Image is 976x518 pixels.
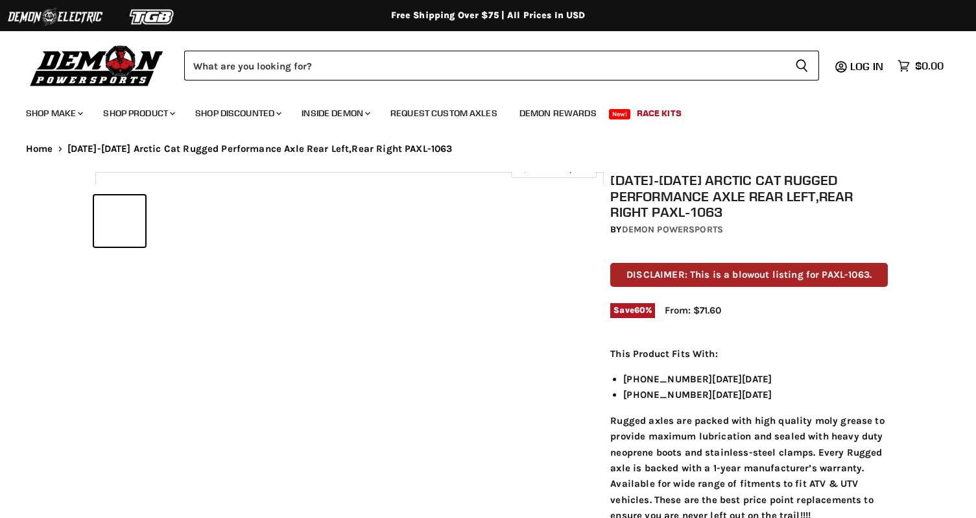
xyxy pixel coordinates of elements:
[94,195,145,247] button: 2005-2005 Arctic Cat Rugged Performance Axle Rear Left,Rear Right PAXL-1063 thumbnail
[622,224,723,235] a: Demon Powersports
[381,100,507,127] a: Request Custom Axles
[665,304,721,316] span: From: $71.60
[93,100,183,127] a: Shop Product
[292,100,378,127] a: Inside Demon
[610,223,888,237] div: by
[610,263,888,287] p: DISCLAIMER: This is a blowout listing for PAXL-1063.
[609,109,631,119] span: New!
[844,60,891,72] a: Log in
[915,60,944,72] span: $0.00
[785,51,819,80] button: Search
[627,100,691,127] a: Race Kits
[26,143,53,154] a: Home
[184,51,819,80] form: Product
[67,143,453,154] span: [DATE]-[DATE] Arctic Cat Rugged Performance Axle Rear Left,Rear Right PAXL-1063
[184,51,785,80] input: Search
[610,346,888,362] p: This Product Fits With:
[16,100,91,127] a: Shop Make
[16,95,940,127] ul: Main menu
[623,387,888,402] li: [PHONE_NUMBER][DATE][DATE]
[104,5,201,29] img: TGB Logo 2
[26,42,168,88] img: Demon Powersports
[634,305,645,315] span: 60
[6,5,104,29] img: Demon Electric Logo 2
[185,100,289,127] a: Shop Discounted
[623,371,888,387] li: [PHONE_NUMBER][DATE][DATE]
[510,100,606,127] a: Demon Rewards
[518,164,589,173] span: Click to expand
[610,172,888,220] h1: [DATE]-[DATE] Arctic Cat Rugged Performance Axle Rear Left,Rear Right PAXL-1063
[891,56,950,75] a: $0.00
[610,303,655,317] span: Save %
[850,60,883,73] span: Log in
